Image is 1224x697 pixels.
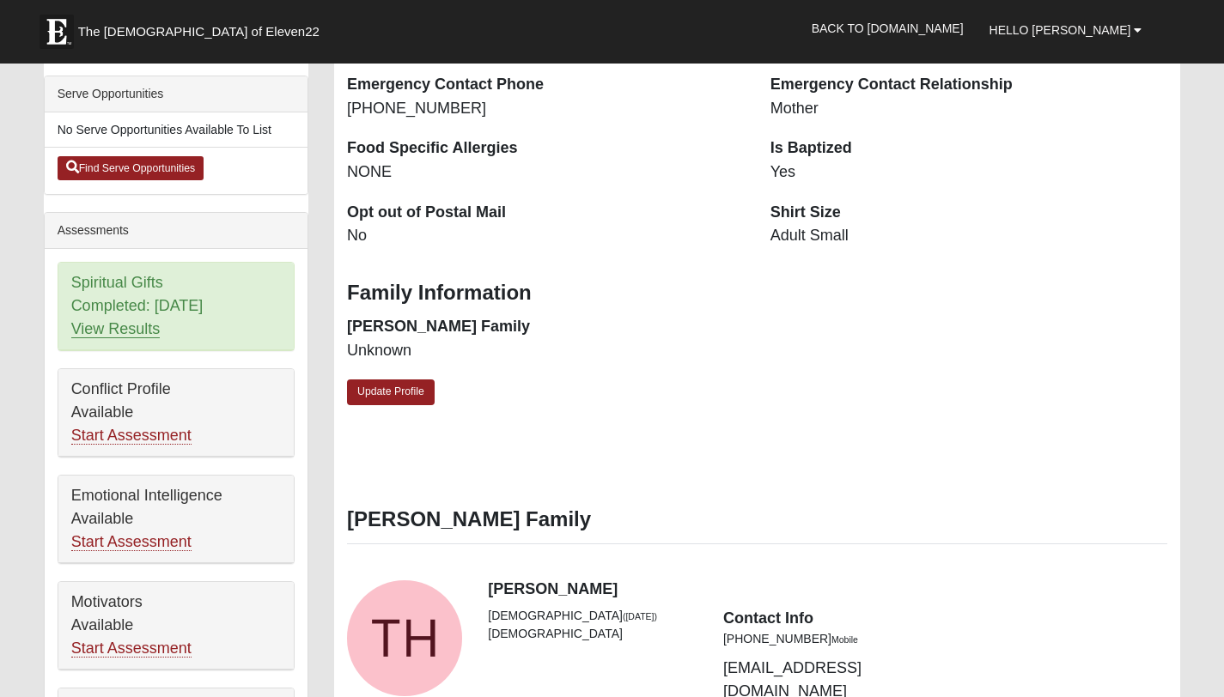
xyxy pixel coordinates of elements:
dt: Shirt Size [770,202,1168,224]
div: Assessments [45,213,308,249]
a: View Results [71,320,161,338]
li: No Serve Opportunities Available To List [45,112,308,148]
a: Find Serve Opportunities [58,156,204,180]
img: Eleven22 logo [40,15,74,49]
div: Serve Opportunities [45,76,308,112]
small: ([DATE]) [623,611,657,621]
a: The [DEMOGRAPHIC_DATA] of Eleven22 [31,6,375,49]
strong: Contact Info [723,609,813,627]
li: [DEMOGRAPHIC_DATA] [488,625,697,643]
li: [DEMOGRAPHIC_DATA] [488,607,697,625]
a: Hello [PERSON_NAME] [977,9,1155,52]
li: [PHONE_NUMBER] [723,630,933,648]
span: Hello [PERSON_NAME] [990,23,1131,37]
dd: NONE [347,161,745,184]
dt: Emergency Contact Phone [347,74,745,96]
dt: Food Specific Allergies [347,137,745,160]
dd: [PHONE_NUMBER] [347,98,745,120]
div: Motivators Available [58,582,294,670]
a: Update Profile [347,379,435,404]
h4: [PERSON_NAME] [488,580,1167,599]
dt: Opt out of Postal Mail [347,202,745,224]
div: Conflict Profile Available [58,369,294,457]
dd: Adult Small [770,225,1168,247]
dd: No [347,225,745,247]
dt: Emergency Contact Relationship [770,74,1168,96]
a: Start Assessment [71,533,192,551]
h3: Family Information [347,281,1167,306]
a: View Fullsize Photo [347,580,462,695]
dt: Is Baptized [770,137,1168,160]
div: Spiritual Gifts Completed: [DATE] [58,263,294,350]
span: The [DEMOGRAPHIC_DATA] of Eleven22 [78,23,320,40]
a: Start Assessment [71,639,192,658]
dd: Yes [770,161,1168,184]
div: Emotional Intelligence Available [58,476,294,563]
dd: Mother [770,98,1168,120]
a: Start Assessment [71,427,192,445]
dd: Unknown [347,340,745,362]
a: Back to [DOMAIN_NAME] [799,7,977,50]
small: Mobile [831,634,858,645]
dt: [PERSON_NAME] Family [347,316,745,338]
h3: [PERSON_NAME] Family [347,507,1167,532]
